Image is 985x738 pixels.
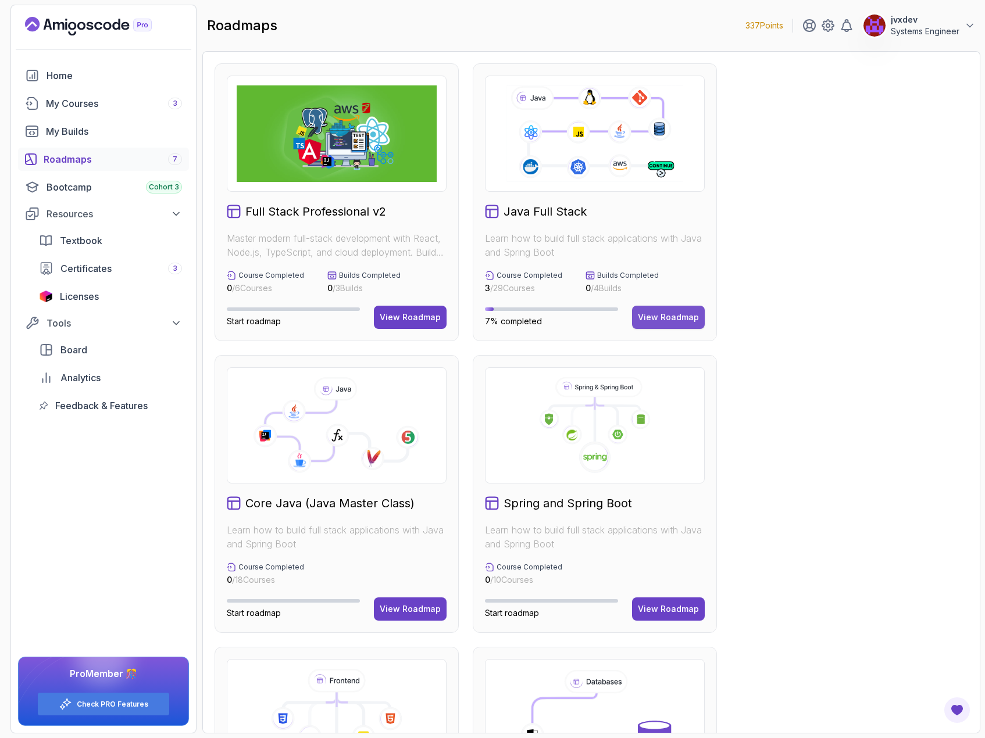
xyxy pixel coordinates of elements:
button: Tools [18,313,189,334]
div: Roadmaps [44,152,182,166]
span: Textbook [60,234,102,248]
span: 3 [173,99,177,108]
div: View Roadmap [638,603,699,615]
p: Systems Engineer [891,26,959,37]
button: View Roadmap [374,306,447,329]
p: Course Completed [238,271,304,280]
p: / 18 Courses [227,574,304,586]
a: board [32,338,189,361]
span: Feedback & Features [55,399,148,413]
a: Landing page [25,17,179,35]
a: courses [18,92,189,115]
span: 0 [485,575,490,585]
a: licenses [32,285,189,308]
button: Open Feedback Button [943,696,971,724]
p: Master modern full-stack development with React, Node.js, TypeScript, and cloud deployment. Build... [227,231,447,259]
div: Home [47,69,182,83]
a: certificates [32,257,189,280]
span: 3 [485,283,490,293]
button: View Roadmap [632,306,705,329]
div: My Builds [46,124,182,138]
span: 0 [227,575,232,585]
span: Licenses [60,289,99,303]
span: Analytics [60,371,101,385]
a: Check PRO Features [77,700,148,709]
h2: roadmaps [207,16,277,35]
span: Certificates [60,261,112,275]
span: 0 [227,283,232,293]
div: View Roadmap [380,311,441,323]
img: jetbrains icon [39,291,53,302]
a: builds [18,120,189,143]
span: 0 [327,283,333,293]
a: feedback [32,394,189,417]
p: Course Completed [497,271,562,280]
a: textbook [32,229,189,252]
p: jvxdev [891,14,959,26]
p: Learn how to build full stack applications with Java and Spring Boot [485,231,705,259]
div: Resources [47,207,182,221]
p: / 6 Courses [227,282,304,294]
h2: Full Stack Professional v2 [245,203,386,220]
button: View Roadmap [632,597,705,621]
p: Course Completed [238,563,304,572]
div: View Roadmap [638,311,699,323]
p: / 4 Builds [586,282,659,294]
img: user profile image [863,15,886,37]
p: Course Completed [497,563,562,572]
p: Builds Completed [339,271,401,280]
span: 7 [173,155,177,164]
h2: Spring and Spring Boot [504,495,632,511]
p: Builds Completed [597,271,659,280]
button: Check PRO Features [37,692,170,716]
span: Start roadmap [227,316,281,326]
div: Bootcamp [47,180,182,194]
span: Cohort 3 [149,182,179,192]
span: Start roadmap [485,608,539,618]
a: bootcamp [18,175,189,199]
p: / 10 Courses [485,574,562,586]
h2: Java Full Stack [504,203,587,220]
a: analytics [32,366,189,389]
span: Board [60,343,87,357]
a: roadmaps [18,148,189,171]
img: Full Stack Professional v2 [237,85,437,182]
p: Learn how to build full stack applications with Java and Spring Boot [227,523,447,551]
div: My Courses [46,96,182,110]
span: 0 [586,283,591,293]
span: 3 [173,264,177,273]
span: Start roadmap [227,608,281,618]
p: Learn how to build full stack applications with Java and Spring Boot [485,523,705,551]
div: View Roadmap [380,603,441,615]
p: / 3 Builds [327,282,401,294]
div: Tools [47,316,182,330]
a: home [18,64,189,87]
h2: Core Java (Java Master Class) [245,495,415,511]
p: 337 Points [745,20,783,31]
p: / 29 Courses [485,282,562,294]
button: View Roadmap [374,597,447,621]
span: 7% completed [485,316,542,326]
button: user profile imagejvxdevSystems Engineer [863,14,976,37]
button: Resources [18,203,189,224]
